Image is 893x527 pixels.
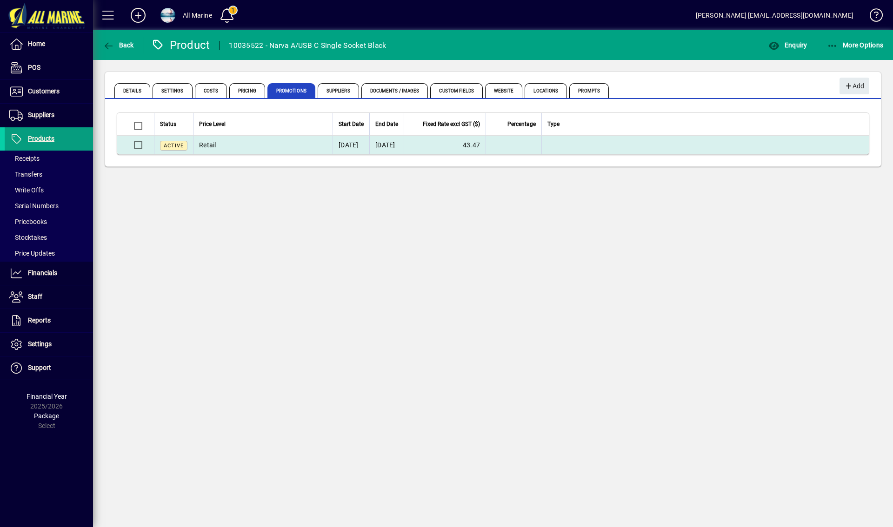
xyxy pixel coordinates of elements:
span: Suppliers [28,111,54,119]
a: Staff [5,285,93,309]
span: Financials [28,269,57,277]
span: Back [103,41,134,49]
span: Suppliers [318,83,359,98]
div: Product [151,38,210,53]
a: POS [5,56,93,79]
span: Serial Numbers [9,202,59,210]
span: Type [547,119,560,129]
td: [DATE] [369,136,404,154]
a: Stocktakes [5,230,93,245]
a: Settings [5,333,93,356]
a: Reports [5,309,93,332]
span: Support [28,364,51,371]
span: Reports [28,316,51,324]
app-page-header-button: Back [93,37,144,53]
span: Price Level [199,119,226,129]
td: 43.47 [404,136,486,154]
a: Price Updates [5,245,93,261]
span: Active [164,143,184,149]
span: Locations [525,83,567,98]
a: Receipts [5,151,93,166]
span: End Date [375,119,398,129]
span: Receipts [9,155,40,162]
td: [DATE] [333,136,369,154]
a: Serial Numbers [5,198,93,214]
a: Support [5,356,93,380]
span: Write Offs [9,186,44,194]
span: Products [28,135,54,142]
a: Financials [5,262,93,285]
span: Home [28,40,45,47]
span: Price Updates [9,250,55,257]
span: Website [485,83,523,98]
span: Enquiry [768,41,807,49]
span: Staff [28,293,42,300]
div: 10035522 - Narva A/USB C Single Socket Black [229,38,386,53]
span: Costs [195,83,227,98]
a: Knowledge Base [863,2,881,32]
span: Custom Fields [430,83,482,98]
span: Pricing [229,83,265,98]
span: Package [34,412,59,420]
button: More Options [825,37,886,53]
a: Pricebooks [5,214,93,230]
button: Back [100,37,136,53]
span: Details [114,83,150,98]
span: Settings [153,83,193,98]
span: POS [28,64,40,71]
button: Add [840,78,869,94]
span: Add [844,79,864,94]
a: Write Offs [5,182,93,198]
button: Enquiry [766,37,809,53]
span: Fixed Rate excl GST ($) [423,119,480,129]
span: Percentage [507,119,536,129]
span: Customers [28,87,60,95]
span: More Options [827,41,884,49]
span: Status [160,119,176,129]
a: Transfers [5,166,93,182]
span: Stocktakes [9,234,47,241]
span: Documents / Images [361,83,428,98]
span: Start Date [339,119,364,129]
td: Retail [193,136,333,154]
span: Promotions [267,83,315,98]
span: Transfers [9,171,42,178]
div: [PERSON_NAME] [EMAIL_ADDRESS][DOMAIN_NAME] [696,8,853,23]
span: Settings [28,340,52,348]
a: Home [5,33,93,56]
button: Add [123,7,153,24]
a: Customers [5,80,93,103]
span: Financial Year [27,393,67,400]
a: Suppliers [5,104,93,127]
div: All Marine [183,8,212,23]
button: Profile [153,7,183,24]
span: Prompts [569,83,609,98]
span: Pricebooks [9,218,47,225]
